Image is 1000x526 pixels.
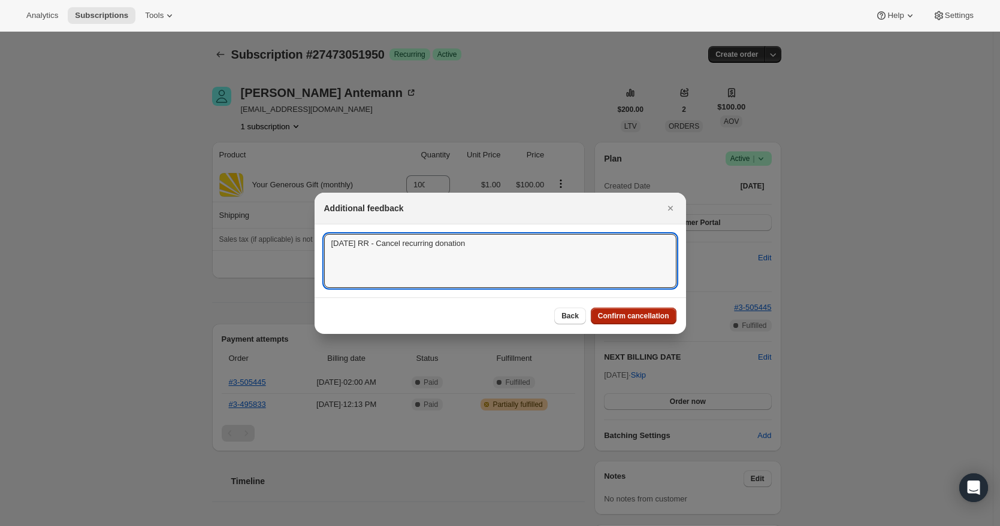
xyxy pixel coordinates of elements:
[945,11,974,20] span: Settings
[598,311,669,321] span: Confirm cancellation
[324,202,404,214] h2: Additional feedback
[19,7,65,24] button: Analytics
[75,11,128,20] span: Subscriptions
[926,7,981,24] button: Settings
[138,7,183,24] button: Tools
[324,234,676,288] textarea: [DATE] RR - Cancel recurring donation
[868,7,923,24] button: Help
[591,308,676,324] button: Confirm cancellation
[145,11,164,20] span: Tools
[26,11,58,20] span: Analytics
[68,7,135,24] button: Subscriptions
[554,308,586,324] button: Back
[561,311,579,321] span: Back
[887,11,904,20] span: Help
[662,200,679,217] button: Close
[959,473,988,502] div: Open Intercom Messenger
